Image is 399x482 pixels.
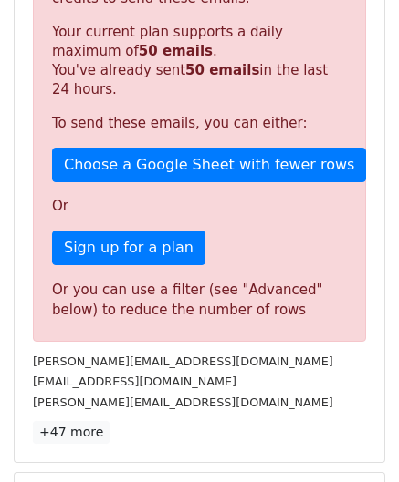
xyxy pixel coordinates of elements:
[139,43,213,59] strong: 50 emails
[52,114,347,133] p: To send these emails, you can either:
[33,395,333,409] small: [PERSON_NAME][EMAIL_ADDRESS][DOMAIN_NAME]
[52,148,366,182] a: Choose a Google Sheet with fewer rows
[33,354,333,368] small: [PERSON_NAME][EMAIL_ADDRESS][DOMAIN_NAME]
[52,23,347,99] p: Your current plan supports a daily maximum of . You've already sent in the last 24 hours.
[52,197,347,216] p: Or
[33,374,236,388] small: [EMAIL_ADDRESS][DOMAIN_NAME]
[185,62,259,78] strong: 50 emails
[33,421,110,444] a: +47 more
[52,280,347,321] div: Or you can use a filter (see "Advanced" below) to reduce the number of rows
[308,395,399,482] iframe: Chat Widget
[52,231,205,265] a: Sign up for a plan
